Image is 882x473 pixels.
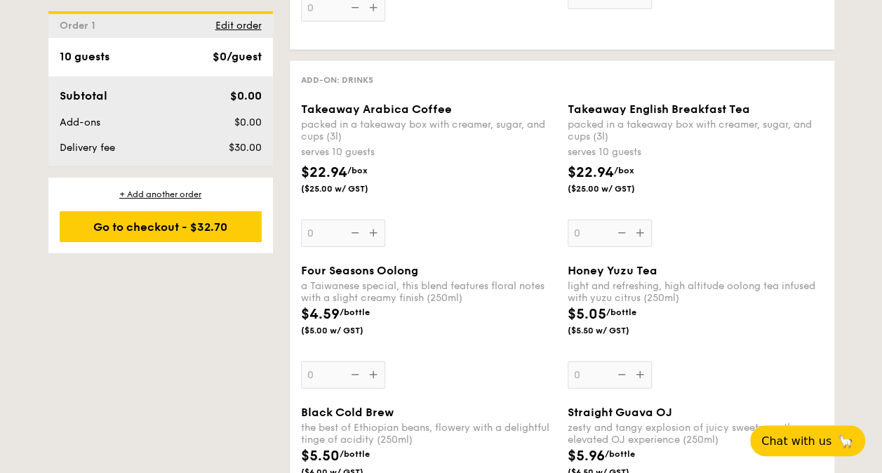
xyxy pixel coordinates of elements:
[301,75,373,85] span: Add-on: Drinks
[301,145,556,159] div: serves 10 guests
[340,307,370,317] span: /bottle
[301,448,340,465] span: $5.50
[60,20,101,32] span: Order 1
[60,116,100,128] span: Add-ons
[837,433,854,449] span: 🦙
[301,119,556,142] div: packed in a takeaway box with creamer, sugar, and cups (3l)
[301,422,556,446] div: the best of Ethiopian beans, flowery with a delightful tinge of acidity (250ml)
[301,102,452,116] span: Takeaway Arabica Coffee
[614,166,634,175] span: /box
[229,89,261,102] span: $0.00
[568,264,657,277] span: Honey Yuzu Tea
[301,306,340,323] span: $4.59
[60,48,109,65] div: 10 guests
[340,449,370,459] span: /bottle
[568,280,823,304] div: light and refreshing, high altitude oolong tea infused with yuzu citrus (250ml)
[60,211,262,242] div: Go to checkout - $32.70
[60,189,262,200] div: + Add another order
[301,406,394,419] span: Black Cold Brew
[568,119,823,142] div: packed in a takeaway box with creamer, sugar, and cups (3l)
[301,325,396,336] span: ($5.00 w/ GST)
[568,422,823,446] div: zesty and tangy explosion of juicy sweetness, the elevated OJ experience (250ml)
[750,425,865,456] button: Chat with us🦙
[301,280,556,304] div: a Taiwanese special, this blend features floral notes with a slight creamy finish (250ml)
[60,142,115,154] span: Delivery fee
[761,434,831,448] span: Chat with us
[215,20,262,32] span: Edit order
[347,166,368,175] span: /box
[568,145,823,159] div: serves 10 guests
[568,448,605,465] span: $5.96
[234,116,261,128] span: $0.00
[60,89,107,102] span: Subtotal
[228,142,261,154] span: $30.00
[605,449,635,459] span: /bottle
[568,164,614,181] span: $22.94
[606,307,636,317] span: /bottle
[301,183,396,194] span: ($25.00 w/ GST)
[568,183,663,194] span: ($25.00 w/ GST)
[301,164,347,181] span: $22.94
[568,306,606,323] span: $5.05
[568,102,750,116] span: Takeaway English Breakfast Tea
[568,406,672,419] span: Straight Guava OJ
[301,264,418,277] span: Four Seasons Oolong
[213,48,262,65] div: $0/guest
[568,325,663,336] span: ($5.50 w/ GST)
